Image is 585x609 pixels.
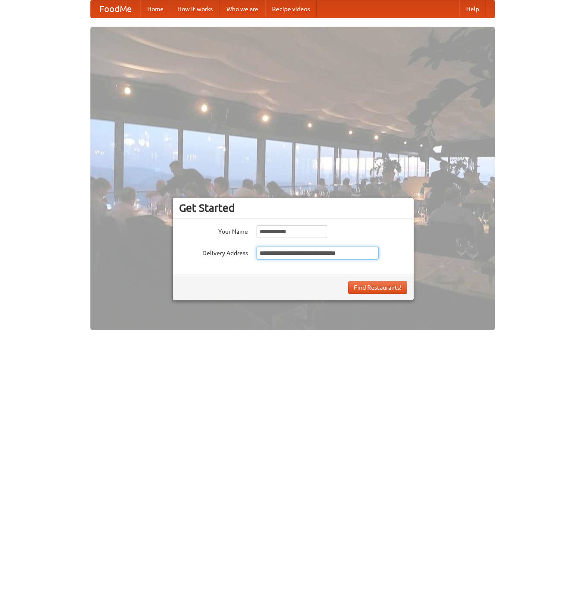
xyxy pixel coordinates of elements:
label: Delivery Address [179,247,248,257]
h3: Get Started [179,201,407,214]
a: Who we are [220,0,265,18]
a: Recipe videos [265,0,317,18]
a: Help [459,0,486,18]
label: Your Name [179,225,248,236]
button: Find Restaurants! [348,281,407,294]
a: Home [140,0,170,18]
a: FoodMe [91,0,140,18]
a: How it works [170,0,220,18]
